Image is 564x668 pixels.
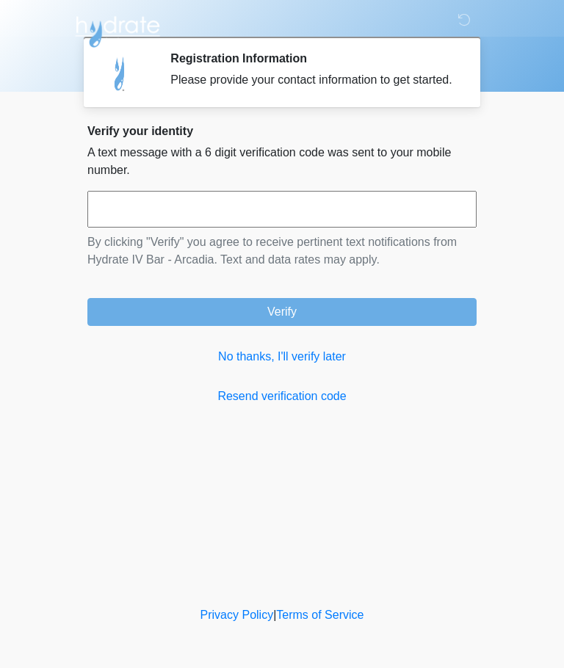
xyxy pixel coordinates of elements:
img: Hydrate IV Bar - Arcadia Logo [73,11,162,48]
div: Please provide your contact information to get started. [170,71,455,89]
a: Resend verification code [87,388,477,405]
a: Privacy Policy [200,609,274,621]
a: No thanks, I'll verify later [87,348,477,366]
a: | [273,609,276,621]
p: By clicking "Verify" you agree to receive pertinent text notifications from Hydrate IV Bar - Arca... [87,233,477,269]
a: Terms of Service [276,609,364,621]
button: Verify [87,298,477,326]
img: Agent Avatar [98,51,142,95]
h2: Verify your identity [87,124,477,138]
p: A text message with a 6 digit verification code was sent to your mobile number. [87,144,477,179]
